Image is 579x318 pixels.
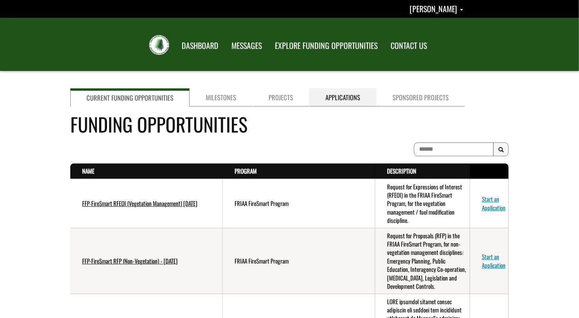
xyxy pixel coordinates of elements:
a: Applications [309,88,376,107]
a: Start an Application [482,252,506,269]
a: Milestones [190,88,252,107]
a: Start an Application [482,195,506,211]
a: FFP-FireSmart RFEOI (Vegetation Management) [DATE] [82,199,197,208]
a: MESSAGES [226,36,268,56]
a: Current Funding Opportunities [70,88,190,107]
td: FFP-FireSmart RFP (Non-Vegetation) - July 2025 [70,228,223,294]
td: Request for Proposals (RFP) in the FRIAA FireSmart Program, for non-vegetation management discipl... [375,228,470,294]
nav: Main Navigation [175,34,433,56]
a: EXPLORE FUNDING OPPORTUNITIES [269,36,383,56]
td: FFP-FireSmart RFEOI (Vegetation Management) July 2025 [70,179,223,228]
td: FRIAA FireSmart Program [223,179,375,228]
span: [PERSON_NAME] [410,3,457,15]
input: To search on partial text, use the asterisk (*) wildcard character. [414,142,494,156]
img: FRIAA Submissions Portal [149,35,169,55]
a: Projects [252,88,309,107]
a: Description [387,166,416,175]
a: Name [82,166,94,175]
button: Search Results [493,142,509,157]
a: FFP-FireSmart RFP (Non-Vegetation) - [DATE] [82,256,178,265]
a: Sponsored Projects [376,88,465,107]
a: DASHBOARD [176,36,224,56]
a: Program [235,166,257,175]
a: CONTACT US [385,36,433,56]
td: FRIAA FireSmart Program [223,228,375,294]
h4: Funding Opportunities [70,110,509,138]
td: Request for Expressions of Interest (RFEOI) in the FRIAA FireSmart Program, for the vegetation ma... [375,179,470,228]
a: Kayleigh Marshall [410,3,463,15]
